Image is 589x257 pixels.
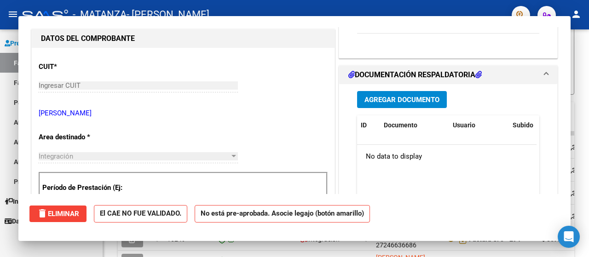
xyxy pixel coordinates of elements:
p: Período de Prestación (Ej: 202305 para Mayo 2023 [42,183,127,203]
span: - MATANZA [73,5,127,25]
strong: Factura C: 3 - 294 [469,235,520,243]
span: Prestadores / Proveedores [5,38,88,48]
mat-expansion-panel-header: DOCUMENTACIÓN RESPALDATORIA [339,66,557,84]
mat-icon: menu [7,9,18,20]
span: Usuario [453,121,475,129]
strong: DATOS DEL COMPROBANTE [41,34,135,43]
datatable-header-cell: Documento [380,115,449,135]
strong: El CAE NO FUE VALIDADO. [94,205,187,223]
p: Area destinado * [39,132,125,143]
p: CUIT [39,62,125,72]
p: [PERSON_NAME] [39,108,328,119]
span: Agregar Documento [364,96,439,104]
datatable-header-cell: Usuario [449,115,509,135]
span: - [PERSON_NAME] [127,5,209,25]
button: Eliminar [29,206,87,222]
mat-icon: delete [37,208,48,219]
span: ID [361,121,367,129]
button: Agregar Documento [357,91,447,108]
span: Documento [384,121,417,129]
span: Eliminar [37,210,79,218]
span: Datos de contacto [5,216,65,226]
datatable-header-cell: ID [357,115,380,135]
mat-icon: person [571,9,582,20]
h1: DOCUMENTACIÓN RESPALDATORIA [348,69,482,80]
span: Instructivos [5,196,47,206]
strong: No está pre-aprobada. Asocie legajo (botón amarillo) [195,205,370,223]
div: No data to display [357,145,537,168]
span: Integración [39,152,73,160]
div: Open Intercom Messenger [558,226,580,248]
datatable-header-cell: Subido [509,115,555,135]
span: Subido [513,121,533,129]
